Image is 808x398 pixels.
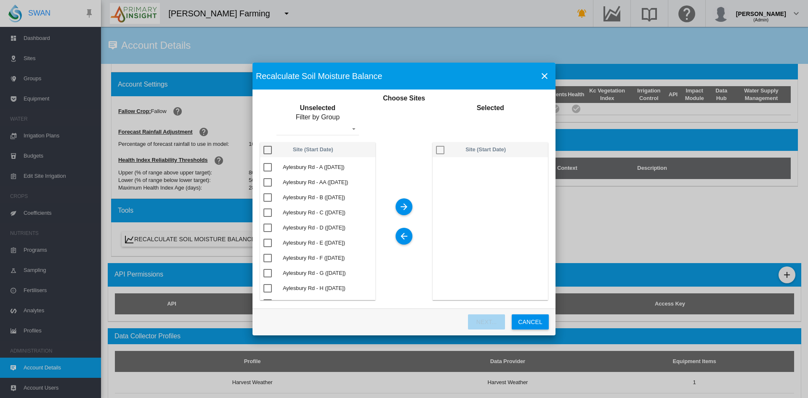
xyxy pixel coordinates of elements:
md-icon: icon-arrow-left [399,231,409,241]
td: Aylesbury Rd - G ([DATE]) [279,266,375,281]
td: Aylesbury Rd - HH ([DATE]) [279,296,375,311]
span: Unselected [300,104,335,111]
md-dialog: Choose Sites ... [252,63,555,335]
td: Aylesbury Rd - D ([DATE]) [279,220,375,235]
md-icon: icon-close [540,71,550,81]
button: Next... [468,314,505,329]
button: icon-arrow-left [396,228,412,245]
td: Aylesbury Rd - F ([DATE]) [279,250,375,266]
td: Aylesbury Rd - C ([DATE]) [279,205,375,220]
button: icon-close [536,68,553,84]
md-icon: icon-arrow-right [399,202,409,212]
button: Cancel [512,314,549,329]
span: Selected [477,104,504,111]
td: Aylesbury Rd - A ([DATE]) [279,160,375,175]
button: icon-arrow-right [396,198,412,215]
td: Aylesbury Rd - H ([DATE]) [279,281,375,296]
td: Aylesbury Rd - AA ([DATE]) [279,175,375,190]
th: Site (Start Date) [293,142,375,157]
span: Filter by Group [296,113,340,121]
th: Site (Start Date) [465,142,548,157]
td: Aylesbury Rd - B ([DATE]) [279,190,375,205]
div: Recalculate Soil Moisture Balance [256,70,382,82]
span: Choose Sites [383,95,425,102]
td: Aylesbury Rd - E ([DATE]) [279,235,375,250]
